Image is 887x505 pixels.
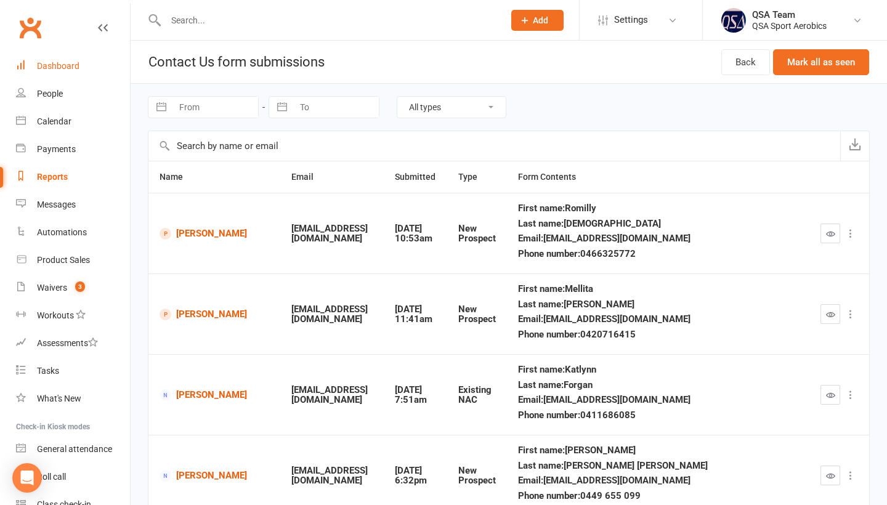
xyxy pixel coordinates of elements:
[37,472,66,482] div: Roll call
[16,108,130,135] a: Calendar
[518,314,798,325] div: Email : [EMAIL_ADDRESS][DOMAIN_NAME]
[16,80,130,108] a: People
[518,380,798,390] div: Last name : Forgan
[280,161,383,193] th: Email
[160,389,269,401] a: [PERSON_NAME]
[773,49,869,75] button: Mark all as seen
[518,203,798,214] div: First name : Romilly
[447,161,508,193] th: Type
[37,227,87,237] div: Automations
[37,394,81,403] div: What's New
[172,97,258,118] input: From
[37,310,74,320] div: Workouts
[511,10,564,31] button: Add
[518,410,798,421] div: Phone number : 0411686085
[37,116,71,126] div: Calendar
[75,281,85,292] span: 3
[518,365,798,375] div: First name : Katlynn
[291,304,372,325] div: [EMAIL_ADDRESS][DOMAIN_NAME]
[16,385,130,413] a: What's New
[15,12,46,43] a: Clubworx
[518,249,798,259] div: Phone number : 0466325772
[395,466,436,486] div: [DATE] 6:32pm
[518,395,798,405] div: Email : [EMAIL_ADDRESS][DOMAIN_NAME]
[37,200,76,209] div: Messages
[16,463,130,491] a: Roll call
[37,144,76,154] div: Payments
[458,224,496,244] div: New Prospect
[533,15,548,25] span: Add
[37,61,79,71] div: Dashboard
[291,466,372,486] div: [EMAIL_ADDRESS][DOMAIN_NAME]
[458,466,496,486] div: New Prospect
[16,357,130,385] a: Tasks
[16,219,130,246] a: Automations
[16,302,130,329] a: Workouts
[395,304,436,325] div: [DATE] 11:41am
[518,284,798,294] div: First name : Mellita
[16,246,130,274] a: Product Sales
[395,224,436,244] div: [DATE] 10:53am
[384,161,447,193] th: Submitted
[507,161,809,193] th: Form Contents
[721,8,746,33] img: thumb_image1645967867.png
[12,463,42,493] div: Open Intercom Messenger
[162,12,495,29] input: Search...
[37,255,90,265] div: Product Sales
[518,461,798,471] div: Last name : [PERSON_NAME] [PERSON_NAME]
[518,299,798,310] div: Last name : [PERSON_NAME]
[458,304,496,325] div: New Prospect
[16,52,130,80] a: Dashboard
[518,445,798,456] div: First name : [PERSON_NAME]
[752,9,827,20] div: QSA Team
[518,475,798,486] div: Email : [EMAIL_ADDRESS][DOMAIN_NAME]
[16,329,130,357] a: Assessments
[37,172,68,182] div: Reports
[37,283,67,293] div: Waivers
[518,329,798,340] div: Phone number : 0420716415
[518,219,798,229] div: Last name : [DEMOGRAPHIC_DATA]
[752,20,827,31] div: QSA Sport Aerobics
[291,385,372,405] div: [EMAIL_ADDRESS][DOMAIN_NAME]
[16,163,130,191] a: Reports
[16,191,130,219] a: Messages
[518,233,798,244] div: Email : [EMAIL_ADDRESS][DOMAIN_NAME]
[614,6,648,34] span: Settings
[16,135,130,163] a: Payments
[721,49,770,75] a: Back
[148,161,280,193] th: Name
[16,435,130,463] a: General attendance kiosk mode
[37,366,59,376] div: Tasks
[160,470,269,482] a: [PERSON_NAME]
[291,224,372,244] div: [EMAIL_ADDRESS][DOMAIN_NAME]
[518,491,798,501] div: Phone number : 0449 655 099
[37,338,98,348] div: Assessments
[148,131,840,161] input: Search by name or email
[293,97,379,118] input: To
[16,274,130,302] a: Waivers 3
[37,89,63,99] div: People
[458,385,496,405] div: Existing NAC
[395,385,436,405] div: [DATE] 7:51am
[37,444,112,454] div: General attendance
[160,228,269,240] a: [PERSON_NAME]
[160,309,269,320] a: [PERSON_NAME]
[131,41,325,83] h1: Contact Us form submissions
